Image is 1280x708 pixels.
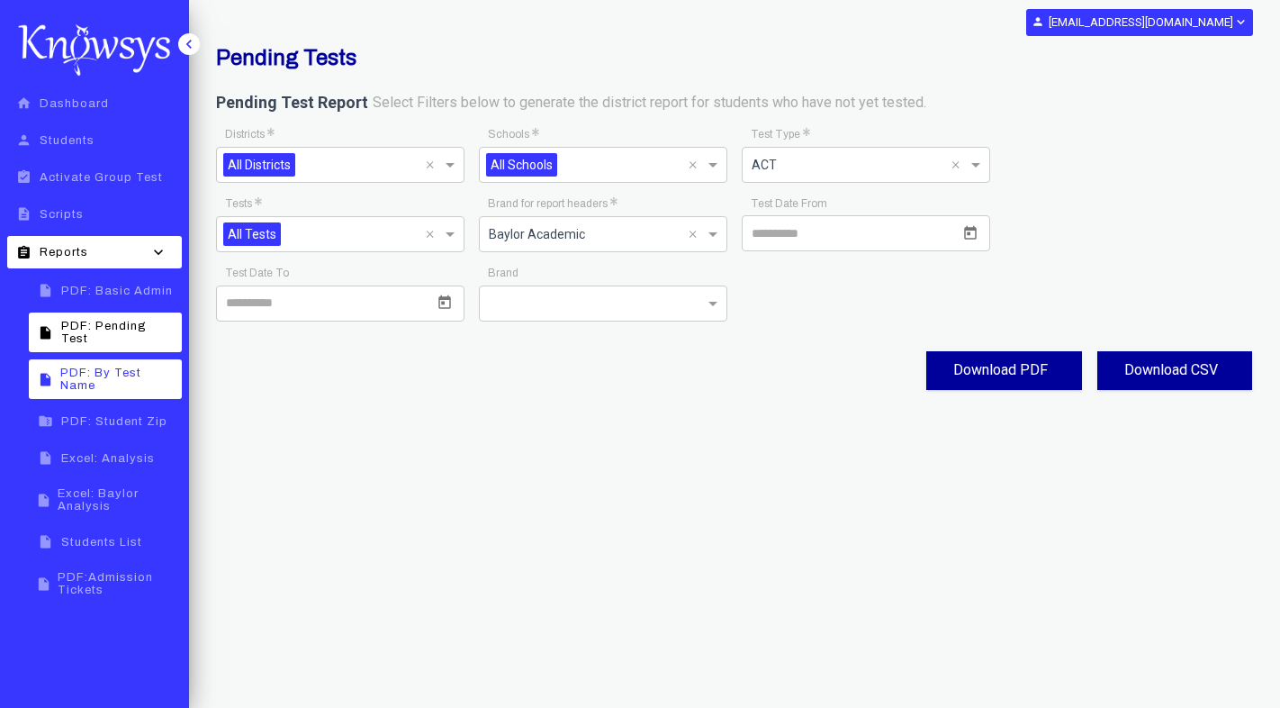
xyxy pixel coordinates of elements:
[34,372,56,387] i: insert_drive_file
[426,223,441,245] span: Clear all
[13,95,35,111] i: home
[223,153,295,177] span: All Districts
[40,208,84,221] span: Scripts
[34,450,57,466] i: insert_drive_file
[61,285,173,297] span: PDF: Basic Admin
[13,132,35,148] i: person
[426,154,441,176] span: Clear all
[951,154,967,176] span: Clear all
[180,35,198,53] i: keyboard_arrow_left
[689,154,704,176] span: Clear all
[225,267,289,279] app-required-indication: Test Date To
[40,97,109,110] span: Dashboard
[223,222,281,246] span: All Tests
[960,222,981,244] button: Open calendar
[689,223,704,245] span: Clear all
[926,351,1082,390] button: Download PDF
[60,367,176,392] span: PDF: By Test Name
[1097,351,1252,390] button: Download CSV
[58,487,176,513] span: Excel: Baylor Analysis
[61,452,155,465] span: Excel: Analysis
[488,197,617,210] app-required-indication: Brand for report headers
[145,243,172,261] i: keyboard_arrow_down
[34,413,57,429] i: folder_zip
[34,534,57,549] i: insert_drive_file
[225,128,274,141] app-required-indication: Districts
[434,292,455,313] button: Open calendar
[216,93,368,112] b: Pending Test Report
[61,415,167,428] span: PDF: Student Zip
[40,134,95,147] span: Students
[13,245,35,260] i: assignment
[488,128,538,141] app-required-indication: Schools
[486,153,557,177] span: All Schools
[225,197,261,210] app-required-indication: Tests
[751,128,809,141] app-required-indication: Test Type
[488,267,518,279] app-required-indication: Brand
[373,93,926,113] label: Select Filters below to generate the district report for students who have not yet tested.
[1233,14,1247,30] i: expand_more
[13,206,35,222] i: description
[61,320,176,345] span: PDF: Pending Test
[40,246,88,259] span: Reports
[40,171,163,184] span: Activate Group Test
[34,493,53,508] i: insert_drive_file
[34,325,57,340] i: insert_drive_file
[13,169,35,185] i: assignment_turned_in
[216,45,898,70] h2: Pending Tests
[751,197,827,210] app-required-indication: Test Date From
[58,571,176,596] span: PDF:Admission Tickets
[61,536,142,549] span: Students List
[1032,15,1044,28] i: person
[1049,15,1233,29] b: [EMAIL_ADDRESS][DOMAIN_NAME]
[34,283,57,298] i: insert_drive_file
[34,576,53,592] i: insert_drive_file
